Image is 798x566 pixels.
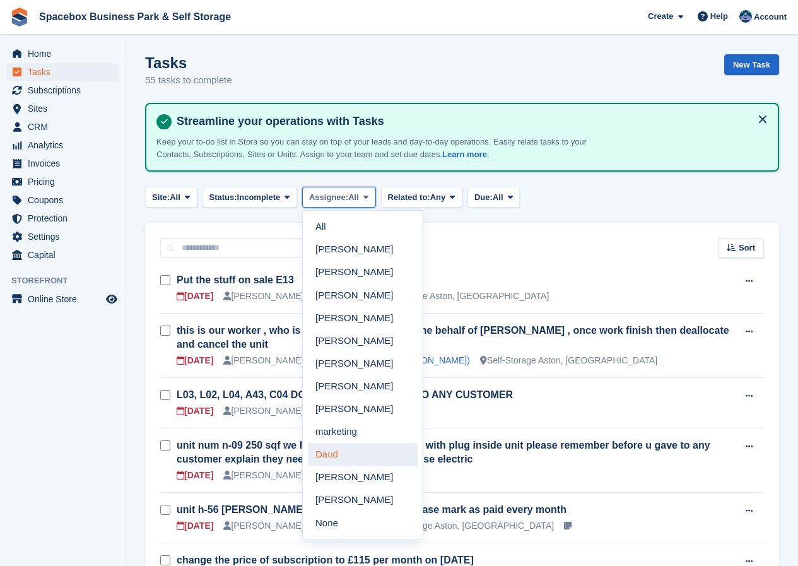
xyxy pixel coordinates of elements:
div: Self-Storage Aston, [GEOGRAPHIC_DATA] [377,519,554,533]
p: Keep your to-do list in Stora so you can stay on top of your leads and day-to-day operations. Eas... [156,136,598,160]
span: All [170,191,180,204]
span: Capital [28,246,103,264]
a: menu [6,209,119,227]
a: menu [6,118,119,136]
a: menu [6,246,119,264]
a: L03, L02, L04, A43, C04 DO NOT RENT THIS UNIT TO ANY CUSTOMER [177,389,513,400]
a: menu [6,173,119,191]
a: menu [6,63,119,81]
a: menu [6,45,119,62]
span: Create [648,10,673,23]
div: [PERSON_NAME] [223,469,303,482]
img: Daud [739,10,752,23]
img: stora-icon-8386f47178a22dfd0bd8f6a31ec36ba5ce8667c1dd55bd0f319d3a0aa187defe.svg [10,8,29,27]
a: menu [6,191,119,209]
a: All [308,216,418,239]
a: [PERSON_NAME] [308,398,418,420]
a: menu [6,290,119,308]
span: Coupons [28,191,103,209]
span: Protection [28,209,103,227]
a: [PERSON_NAME] [308,489,418,512]
a: Learn more [442,150,487,159]
span: Home [28,45,103,62]
div: [DATE] [177,519,213,533]
div: [PERSON_NAME] [223,354,303,367]
a: menu [6,155,119,172]
a: [PERSON_NAME] [308,466,418,489]
a: marketing [308,420,418,443]
a: unit h-56 [PERSON_NAME] he paid for one year please mark as paid every month [177,504,566,515]
span: CRM [28,118,103,136]
span: Due: [474,191,493,204]
span: Sort [739,242,755,254]
div: Self-Storage Aston, [GEOGRAPHIC_DATA] [372,290,549,303]
span: Subscriptions [28,81,103,99]
a: New Task [724,54,779,75]
p: 55 tasks to complete [145,73,232,88]
a: [PERSON_NAME] [308,307,418,329]
div: [PERSON_NAME] [223,404,303,418]
a: menu [6,136,119,154]
span: Assignee: [309,191,348,204]
span: Pricing [28,173,103,191]
span: Invoices [28,155,103,172]
a: this is our worker , who is doing building work on the behalf of [PERSON_NAME] , once work finish... [177,325,729,350]
button: Assignee: All [302,187,376,208]
span: Online Store [28,290,103,308]
h1: Tasks [145,54,232,71]
div: [DATE] [177,469,213,482]
a: [PERSON_NAME] [308,239,418,261]
span: Related to: [388,191,430,204]
a: None [308,512,418,534]
a: Put the stuff on sale E13 [177,274,294,285]
span: Incomplete [237,191,281,204]
span: Help [710,10,728,23]
a: [PERSON_NAME] [308,284,418,307]
button: Related to: Any [381,187,462,208]
div: [DATE] [177,354,213,367]
span: Tasks [28,63,103,81]
span: Site: [152,191,170,204]
div: Self-Storage Aston, [GEOGRAPHIC_DATA] [480,354,657,367]
button: Due: All [467,187,520,208]
div: [DATE] [177,290,213,303]
a: Preview store [104,292,119,307]
div: [DATE] [177,404,213,418]
a: menu [6,228,119,245]
a: [PERSON_NAME] [308,329,418,352]
span: Settings [28,228,103,245]
div: [PERSON_NAME] [223,290,303,303]
a: change the price of subscription to £115 per month on [DATE] [177,555,474,565]
span: Storefront [11,274,126,287]
button: Status: Incomplete [202,187,297,208]
a: unit num n-09 250 sqf we have electric meter install with plug inside unit please remember before... [177,440,710,464]
div: [PERSON_NAME] [223,519,303,533]
span: Status: [209,191,237,204]
span: Analytics [28,136,103,154]
a: menu [6,81,119,99]
span: Account [754,11,787,23]
span: Sites [28,100,103,117]
button: Site: All [145,187,197,208]
h4: Streamline your operations with Tasks [172,114,768,129]
a: [PERSON_NAME] [308,261,418,284]
span: Any [430,191,446,204]
a: menu [6,100,119,117]
a: [PERSON_NAME] [308,375,418,398]
span: All [493,191,503,204]
span: All [348,191,359,204]
a: Daud [308,443,418,466]
a: [PERSON_NAME] [308,352,418,375]
a: Spacebox Business Park & Self Storage [34,6,236,27]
